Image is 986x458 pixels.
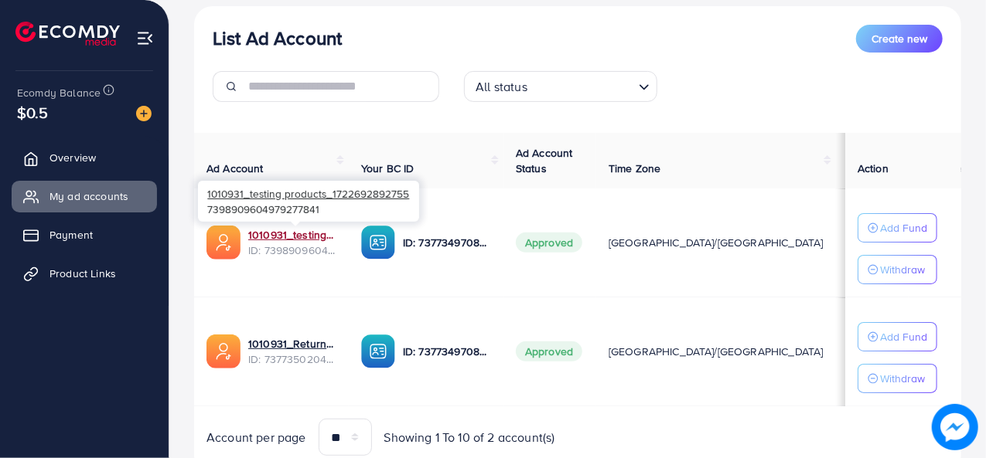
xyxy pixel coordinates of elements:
h3: List Ad Account [213,27,342,49]
span: Ad Account [206,161,264,176]
span: Action [858,161,889,176]
span: 1010931_testing products_1722692892755 [207,186,409,201]
span: Payment [49,227,93,243]
span: All status [473,76,531,98]
p: ID: 7377349708576243728 [403,233,491,252]
img: logo [15,22,120,46]
span: Your BC ID [361,161,415,176]
button: Add Fund [858,322,937,351]
p: Add Fund [880,327,927,346]
img: image [937,409,974,446]
a: 1010931_Returnsproduct_1717673220088 [248,336,336,351]
span: My ad accounts [49,188,128,204]
img: ic-ba-acc.ded83a64.svg [361,334,395,368]
a: My ad accounts [12,181,157,212]
img: ic-ba-acc.ded83a64.svg [361,226,395,260]
p: Withdraw [880,260,925,279]
span: Ecomdy Balance [17,85,101,100]
a: Payment [12,219,157,250]
span: ID: 7398909604979277841 [248,243,336,258]
span: Ad Account Status [516,145,573,176]
div: <span class='underline'>1010931_Returnsproduct_1717673220088</span></br>7377350204250456080 [248,336,336,368]
span: Showing 1 To 10 of 2 account(s) [384,429,555,446]
button: Add Fund [858,213,937,243]
span: [GEOGRAPHIC_DATA]/[GEOGRAPHIC_DATA] [609,235,824,250]
span: Time Zone [609,161,660,176]
span: Approved [516,232,582,253]
img: ic-ads-acc.e4c84228.svg [206,334,241,368]
img: menu [136,29,154,47]
span: ID: 7377350204250456080 [248,351,336,367]
p: ID: 7377349708576243728 [403,342,491,361]
span: [GEOGRAPHIC_DATA]/[GEOGRAPHIC_DATA] [609,344,824,359]
button: Withdraw [858,255,937,284]
a: 1010931_testing products_1722692892755 [248,227,336,243]
input: Search for option [532,73,633,98]
span: Create new [872,31,927,46]
p: Withdraw [880,369,925,388]
a: Overview [12,142,157,173]
span: Account per page [206,429,306,446]
span: $0.5 [17,101,49,124]
img: image [136,106,152,121]
p: Add Fund [880,219,927,237]
span: Overview [49,150,96,165]
span: Product Links [49,266,116,281]
a: Product Links [12,258,157,289]
span: Approved [516,341,582,361]
img: ic-ads-acc.e4c84228.svg [206,226,241,260]
button: Create new [856,25,943,53]
div: Search for option [464,71,657,102]
button: Withdraw [858,364,937,393]
div: 7398909604979277841 [198,181,419,222]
